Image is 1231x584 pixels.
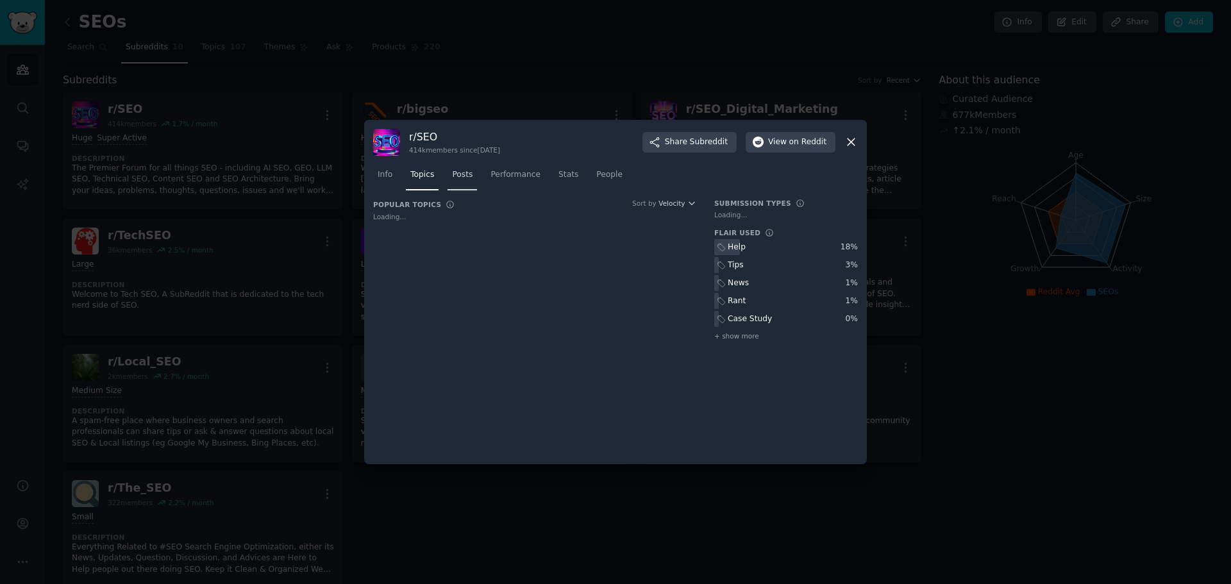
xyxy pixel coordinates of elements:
[789,137,826,148] span: on Reddit
[658,199,685,208] span: Velocity
[452,169,473,181] span: Posts
[642,132,737,153] button: ShareSubreddit
[714,228,760,237] h3: Flair Used
[558,169,578,181] span: Stats
[714,199,791,208] h3: Submission Types
[714,331,759,340] span: + show more
[846,313,858,325] div: 0 %
[486,165,545,191] a: Performance
[846,260,858,271] div: 3 %
[373,212,696,221] div: Loading...
[846,278,858,289] div: 1 %
[714,210,858,219] div: Loading...
[554,165,583,191] a: Stats
[406,165,439,191] a: Topics
[373,165,397,191] a: Info
[596,169,623,181] span: People
[728,278,749,289] div: News
[728,313,772,325] div: Case Study
[690,137,728,148] span: Subreddit
[378,169,392,181] span: Info
[373,129,400,156] img: SEO
[632,199,657,208] div: Sort by
[373,200,441,209] h3: Popular Topics
[746,132,835,153] button: Viewon Reddit
[409,146,500,154] div: 414k members since [DATE]
[490,169,540,181] span: Performance
[768,137,826,148] span: View
[728,296,746,307] div: Rant
[841,242,858,253] div: 18 %
[409,130,500,144] h3: r/ SEO
[728,260,744,271] div: Tips
[410,169,434,181] span: Topics
[448,165,477,191] a: Posts
[592,165,627,191] a: People
[658,199,696,208] button: Velocity
[846,296,858,307] div: 1 %
[665,137,728,148] span: Share
[728,242,746,253] div: Help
